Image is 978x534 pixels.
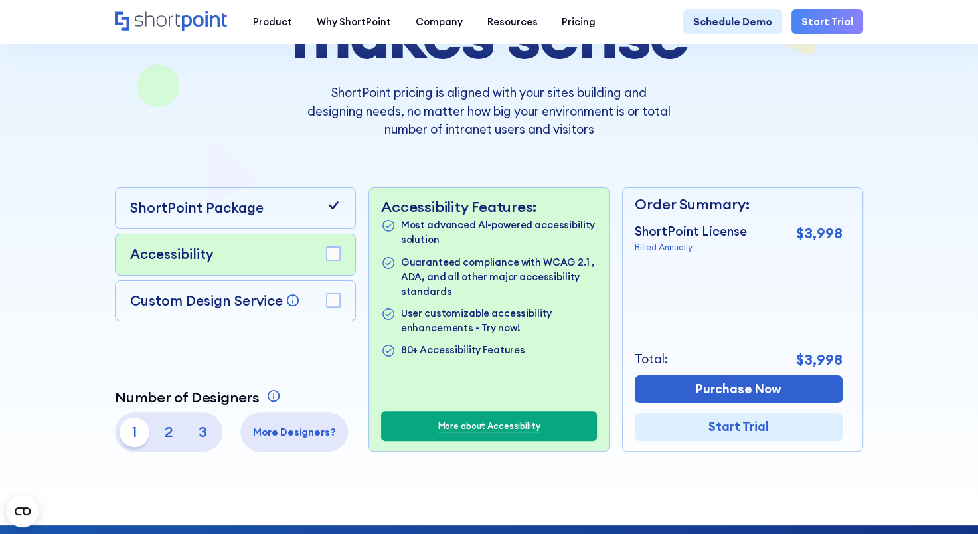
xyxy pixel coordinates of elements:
[115,11,228,33] a: Home
[7,495,39,527] button: Open CMP widget
[683,9,781,34] a: Schedule Demo
[550,9,608,34] a: Pricing
[130,292,283,310] p: Custom Design Service
[635,193,843,215] p: Order Summary:
[635,413,843,441] a: Start Trial
[403,9,475,34] a: Company
[635,241,747,254] p: Billed Annually
[416,15,463,29] div: Company
[305,9,404,34] a: Why ShortPoint
[635,375,843,403] a: Purchase Now
[115,389,260,406] p: Number of Designers
[487,15,538,29] div: Resources
[796,349,843,371] p: $3,998
[401,218,597,247] p: Most advanced AI-powered accessibility solution
[305,84,672,139] p: ShortPoint pricing is aligned with your sites building and designing needs, no matter how big you...
[401,343,525,359] p: 80+ Accessibility Features
[401,255,597,299] p: Guaranteed compliance with WCAG 2.1 , ADA, and all other major accessibility standards
[635,350,668,369] p: Total:
[130,198,264,219] p: ShortPoint Package
[245,425,343,440] p: More Designers?
[562,15,596,29] div: Pricing
[241,9,305,34] a: Product
[115,389,284,406] a: Number of Designers
[796,222,843,244] p: $3,998
[130,244,214,265] p: Accessibility
[438,420,540,432] a: More about Accessibility
[381,198,597,216] p: Accessibility Features:
[791,9,862,34] a: Start Trial
[120,418,149,447] p: 1
[475,9,550,34] a: Resources
[635,222,747,241] p: ShortPoint License
[912,470,978,534] iframe: Chat Widget
[401,306,597,335] p: User customizable accessibility enhancements - Try now!
[253,15,292,29] div: Product
[189,418,218,447] p: 3
[154,418,183,447] p: 2
[317,15,391,29] div: Why ShortPoint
